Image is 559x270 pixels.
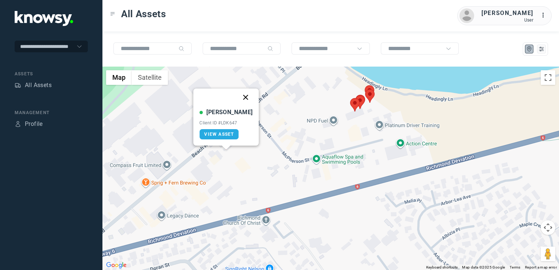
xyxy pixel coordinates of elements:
div: Profile [15,121,21,127]
button: Toggle fullscreen view [541,70,555,85]
div: Profile [25,120,43,128]
div: List [538,46,545,52]
span: View Asset [204,132,234,137]
a: AssetsAll Assets [15,81,52,90]
button: Keyboard shortcuts [426,265,458,270]
button: Drag Pegman onto the map to open Street View [541,247,555,261]
div: : [541,11,549,20]
img: Google [104,260,128,270]
a: View Asset [199,129,239,139]
a: Open this area in Google Maps (opens a new window) [104,260,128,270]
img: Application Logo [15,11,73,26]
button: Close [237,89,255,106]
div: Search [267,46,273,52]
div: All Assets [25,81,52,90]
div: Map [526,46,533,52]
div: Assets [15,71,88,77]
div: User [481,18,533,23]
button: Map camera controls [541,220,555,235]
a: Report a map error [525,265,557,269]
a: ProfileProfile [15,120,43,128]
div: Management [15,109,88,116]
img: avatar.png [459,8,474,23]
div: Client ID #LDK647 [199,120,252,125]
button: Show satellite imagery [132,70,168,85]
button: Show street map [106,70,132,85]
div: Search [179,46,184,52]
span: Map data ©2025 Google [462,265,505,269]
div: : [541,11,549,21]
div: [PERSON_NAME] [481,9,533,18]
span: All Assets [121,7,166,20]
div: [PERSON_NAME] [206,108,252,117]
div: Assets [15,82,21,89]
tspan: ... [541,12,548,18]
div: Toggle Menu [110,11,115,16]
a: Terms (opens in new tab) [510,265,521,269]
